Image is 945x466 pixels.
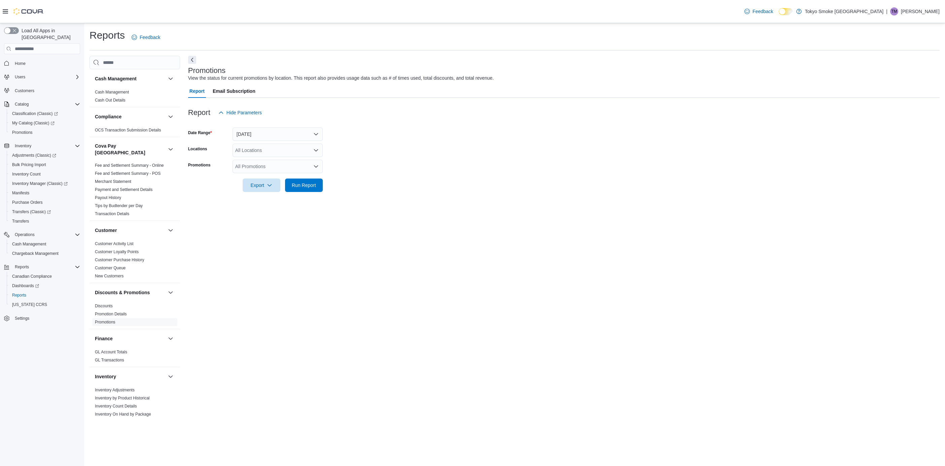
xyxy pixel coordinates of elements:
span: Inventory On Hand by Package [95,412,151,417]
a: Payout History [95,195,121,200]
button: Compliance [167,113,175,121]
a: Settings [12,314,32,322]
a: Customer Activity List [95,241,134,246]
a: Promotions [95,320,115,324]
span: Promotions [12,130,33,135]
span: Chargeback Management [9,249,80,258]
a: Merchant Statement [95,179,131,184]
button: Reports [12,263,32,271]
button: Chargeback Management [7,249,83,258]
a: OCS Transaction Submission Details [95,128,161,132]
button: Customers [1,86,83,95]
a: GL Account Totals [95,350,127,354]
span: Promotions [9,128,80,137]
div: Customer [90,240,180,283]
span: Manifests [12,190,29,196]
span: Inventory Manager (Classic) [9,180,80,188]
button: Reports [7,290,83,300]
button: Finance [95,335,165,342]
span: Discounts [95,303,113,309]
img: Cova [13,8,44,15]
button: Inventory Count [7,169,83,179]
h3: Discounts & Promotions [95,289,150,296]
span: Reports [15,264,29,270]
a: Fee and Settlement Summary - POS [95,171,161,176]
span: Customers [15,88,34,93]
button: Purchase Orders [7,198,83,207]
span: Transfers [9,217,80,225]
label: Locations [188,146,207,152]
h3: Finance [95,335,113,342]
a: Inventory by Product Historical [95,396,150,400]
span: Catalog [12,100,80,108]
div: Compliance [90,126,180,137]
span: Adjustments (Classic) [9,151,80,159]
a: Inventory Count [9,170,43,178]
span: Users [15,74,25,80]
a: Inventory Count Details [95,404,137,409]
a: My Catalog (Classic) [9,119,57,127]
span: Reports [9,291,80,299]
button: Home [1,58,83,68]
span: Customers [12,86,80,95]
span: Home [12,59,80,67]
span: Inventory Manager (Classic) [12,181,68,186]
span: Washington CCRS [9,301,80,309]
input: Dark Mode [779,8,793,15]
span: Reports [12,263,80,271]
div: Taylor Murphy [890,7,898,15]
a: Canadian Compliance [9,272,55,280]
div: Discounts & Promotions [90,302,180,329]
h3: Inventory [95,373,116,380]
h1: Reports [90,29,125,42]
button: Cova Pay [GEOGRAPHIC_DATA] [95,143,165,156]
button: Hide Parameters [216,106,265,119]
button: [DATE] [233,127,323,141]
button: Transfers [7,217,83,226]
button: Customer [95,227,165,234]
a: Transfers (Classic) [9,208,54,216]
a: Customer Purchase History [95,258,144,262]
span: Purchase Orders [9,198,80,206]
a: Manifests [9,189,32,197]
h3: Compliance [95,113,121,120]
a: Adjustments (Classic) [7,151,83,160]
span: [US_STATE] CCRS [12,302,47,307]
span: Inventory Count [9,170,80,178]
span: Catalog [15,102,29,107]
span: Report [189,84,205,98]
a: Feedback [742,5,776,18]
button: Catalog [12,100,31,108]
p: Tokyo Smoke [GEOGRAPHIC_DATA] [805,7,884,15]
button: Open list of options [313,148,319,153]
a: Customer Loyalty Points [95,249,139,254]
a: Transfers [9,217,32,225]
a: Fee and Settlement Summary - Online [95,163,164,168]
button: Cash Management [95,75,165,82]
span: Customer Purchase History [95,257,144,263]
label: Promotions [188,162,211,168]
span: Home [15,61,26,66]
a: Promotion Details [95,312,127,316]
button: Next [188,56,196,64]
a: Transfers (Classic) [7,207,83,217]
a: Cash Management [95,90,129,94]
p: | [886,7,887,15]
span: Dashboards [9,282,80,290]
button: Open list of options [313,164,319,169]
a: Customer Queue [95,266,126,270]
a: [US_STATE] CCRS [9,301,50,309]
span: Purchase Orders [12,200,43,205]
a: Classification (Classic) [7,109,83,118]
button: Users [1,72,83,82]
a: Purchase Orders [9,198,45,206]
a: Home [12,60,28,68]
a: Tips by Budtender per Day [95,203,143,208]
button: Customer [167,226,175,234]
span: Cash Management [12,241,46,247]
